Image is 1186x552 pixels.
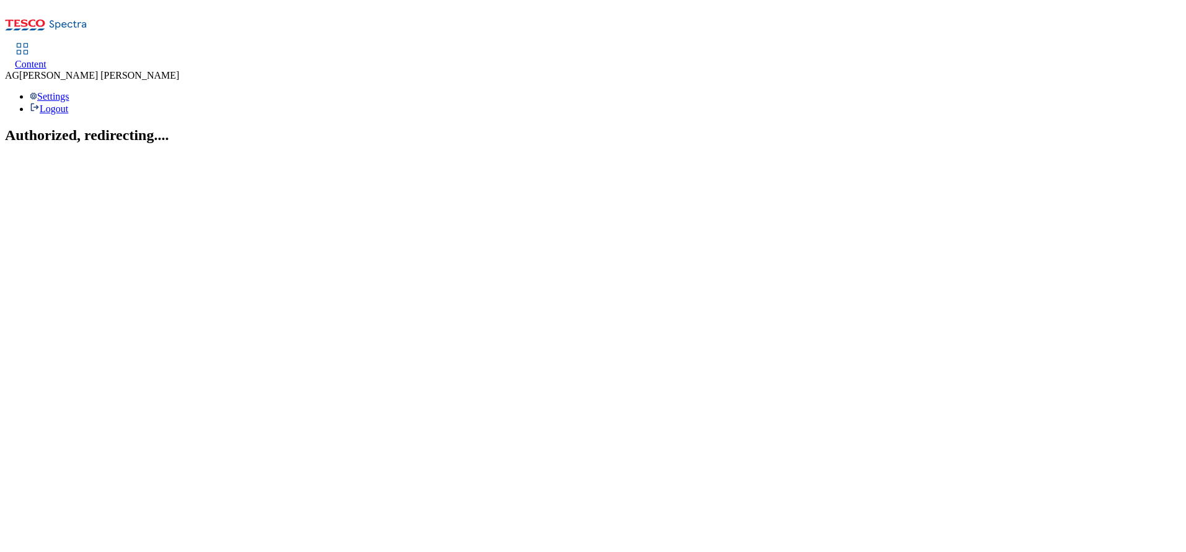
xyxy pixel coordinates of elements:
a: Content [15,44,46,70]
h2: Authorized, redirecting.... [5,127,1181,144]
span: [PERSON_NAME] [PERSON_NAME] [19,70,179,81]
span: AG [5,70,19,81]
a: Settings [30,91,69,102]
span: Content [15,59,46,69]
a: Logout [30,103,68,114]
